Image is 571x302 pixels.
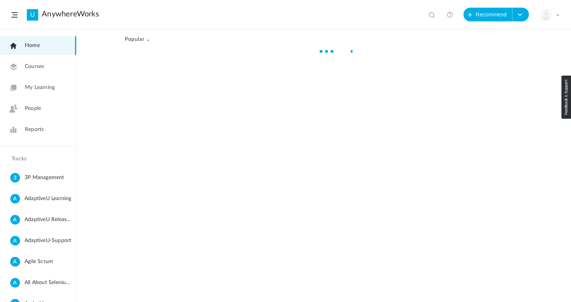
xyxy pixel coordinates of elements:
a: AnywhereWorks [42,10,99,19]
cite: A [10,215,20,225]
span: 3P Management [24,173,73,182]
cite: A [10,194,20,204]
span: AdaptiveU Release Details [24,215,73,224]
img: loop_feedback_btn.png [561,76,571,119]
cite: A [10,278,20,288]
span: Home [25,42,40,50]
a: U [27,9,38,21]
cite: A [10,236,20,246]
h4: Tracks [11,156,63,162]
span: AdaptiveU Learning [24,194,73,203]
span: Agile Scrum [24,257,73,266]
span: People [25,105,41,113]
cite: 3 [10,173,20,183]
span: AdaptiveU-Support [24,236,73,245]
img: user-image.png [541,10,551,20]
span: My Learning [25,84,55,92]
button: Recommend [463,8,512,21]
span: Reports [25,126,44,134]
span: Courses [25,63,44,71]
cite: A [10,257,20,267]
span: Popular [125,36,150,43]
span: All About Selenium Testing [24,278,73,287]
